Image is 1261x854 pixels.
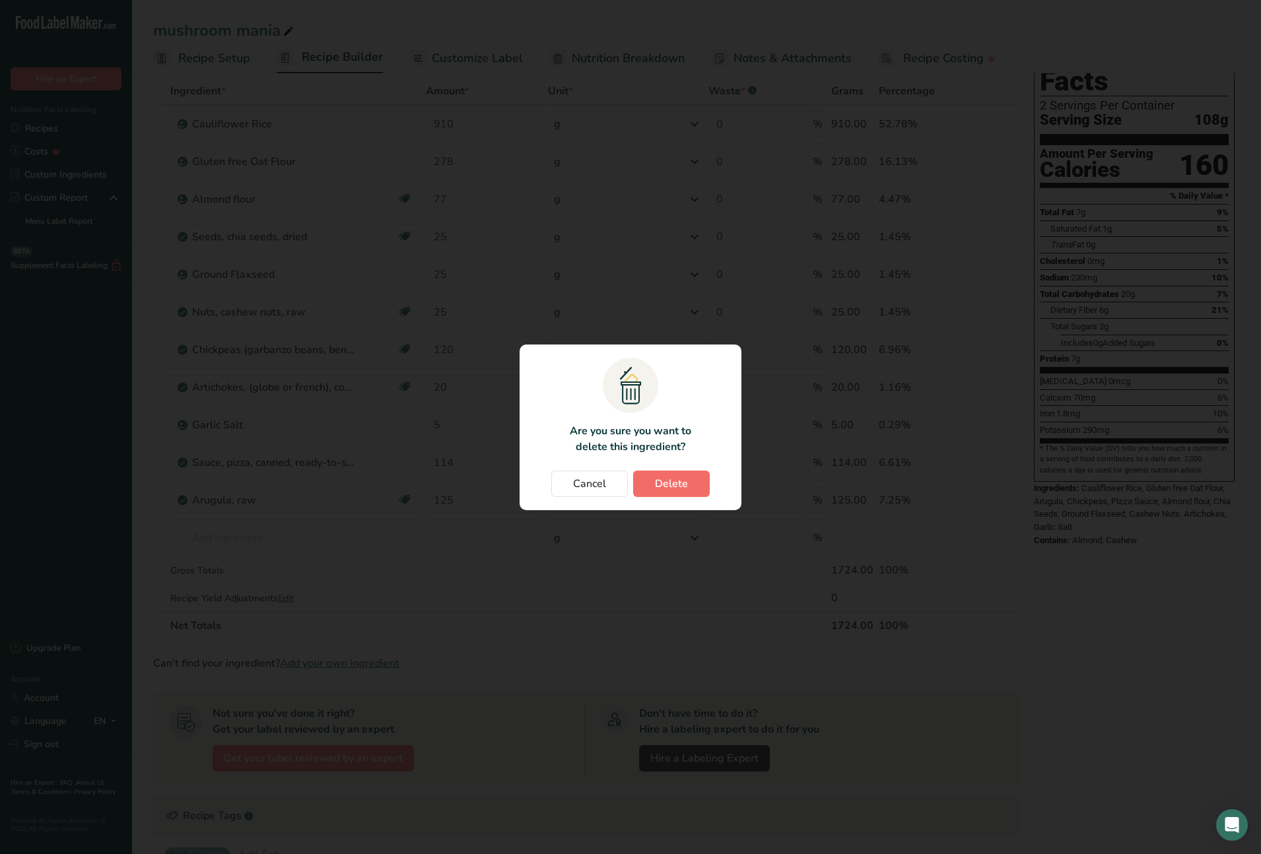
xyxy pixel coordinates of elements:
p: Are you sure you want to delete this ingredient? [562,423,699,455]
button: Delete [633,471,710,497]
div: Open Intercom Messenger [1216,809,1248,841]
span: Delete [655,476,688,492]
span: Cancel [573,476,606,492]
button: Cancel [551,471,628,497]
